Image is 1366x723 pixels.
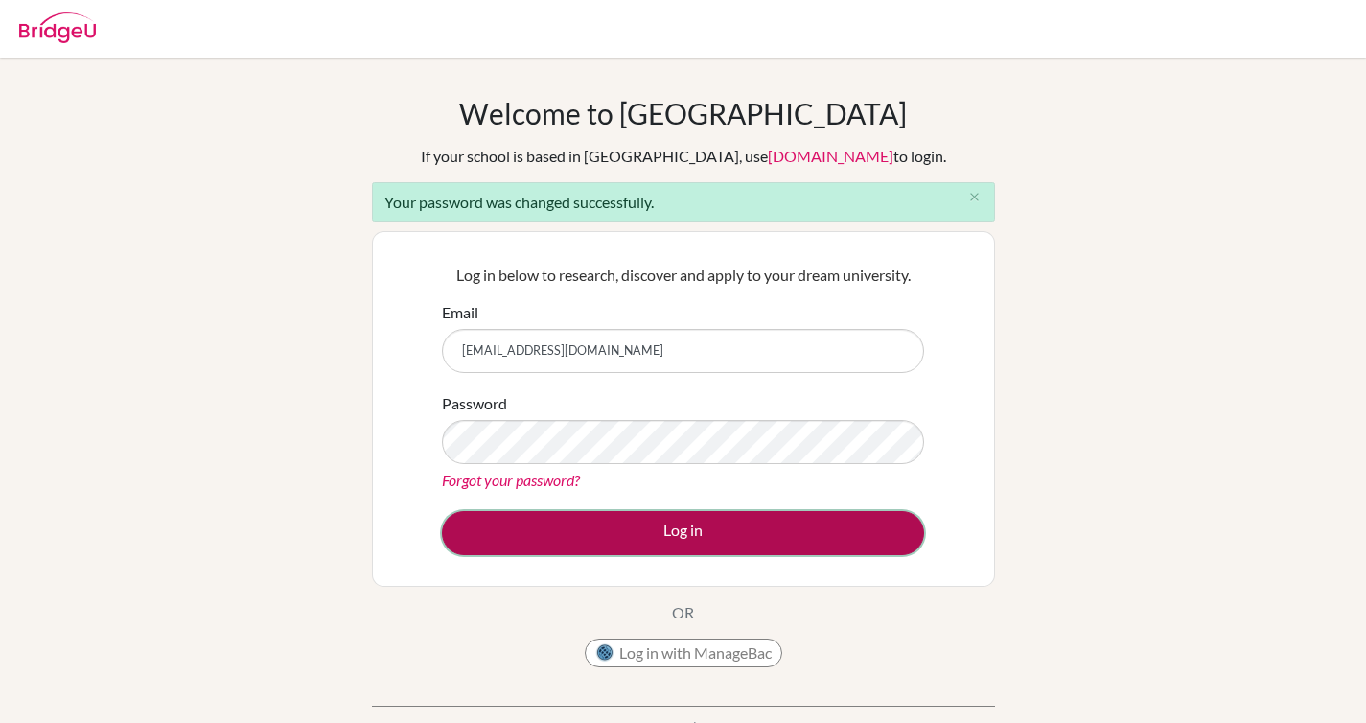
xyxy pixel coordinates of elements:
[967,190,982,204] i: close
[442,264,924,287] p: Log in below to research, discover and apply to your dream university.
[372,182,995,222] div: Your password was changed successfully.
[442,301,478,324] label: Email
[956,183,994,212] button: Close
[442,392,507,415] label: Password
[421,145,946,168] div: If your school is based in [GEOGRAPHIC_DATA], use to login.
[768,147,893,165] a: [DOMAIN_NAME]
[672,601,694,624] p: OR
[442,471,580,489] a: Forgot your password?
[585,639,782,667] button: Log in with ManageBac
[459,96,907,130] h1: Welcome to [GEOGRAPHIC_DATA]
[442,511,924,555] button: Log in
[19,12,96,43] img: Bridge-U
